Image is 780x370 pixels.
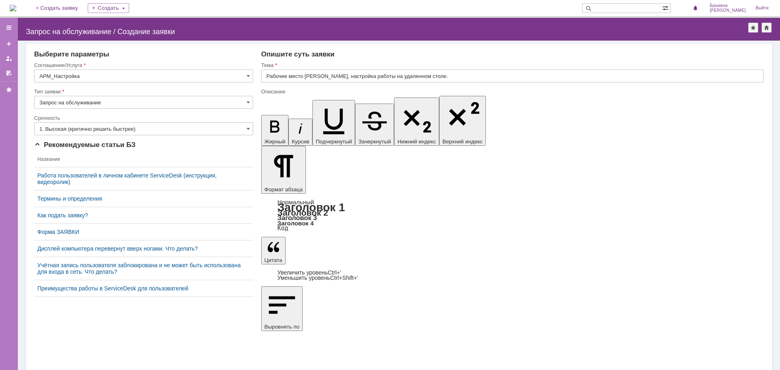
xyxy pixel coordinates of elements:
[662,4,670,11] span: Расширенный поиск
[261,199,764,231] div: Формат абзаца
[277,225,288,232] a: Код
[328,269,341,276] span: Ctrl+'
[10,5,16,11] a: Перейти на домашнюю страницу
[277,208,328,217] a: Заголовок 2
[261,237,286,264] button: Цитата
[292,138,309,145] span: Курсив
[762,23,771,32] div: Сделать домашней страницей
[37,195,250,202] a: Термины и определения
[34,89,251,94] div: Тип заявки
[261,286,303,331] button: Выровнять по
[2,52,15,65] a: Мои заявки
[355,104,394,146] button: Зачеркнутый
[394,97,439,146] button: Нижний индекс
[37,245,250,252] a: Дисплей компьютера перевернут вверх ногами. Что делать?
[330,275,358,281] span: Ctrl+Shift+'
[37,212,250,219] a: Как подать заявку?
[37,172,250,185] a: Работа пользователей в личном кабинете ServiceDesk (инструкция, видеоролик)
[277,214,317,221] a: Заголовок 3
[397,138,436,145] span: Нижний индекс
[34,50,109,58] span: Выберите параметры
[288,119,312,146] button: Курсив
[277,269,341,276] a: Increase
[277,199,314,206] a: Нормальный
[264,257,282,263] span: Цитата
[710,3,746,8] span: Брыкина
[748,23,758,32] div: Добавить в избранное
[37,229,250,235] a: Форма ЗАЯВКИ
[261,146,306,194] button: Формат абзаца
[358,138,391,145] span: Зачеркнутый
[34,151,253,167] th: Название
[261,115,289,146] button: Жирный
[34,141,136,149] span: Рекомендуемые статьи БЗ
[26,28,748,36] div: Запрос на обслуживание / Создание заявки
[261,89,762,94] div: Описание
[439,96,486,146] button: Верхний индекс
[34,115,251,121] div: Срочность
[2,37,15,50] a: Создать заявку
[316,138,352,145] span: Подчеркнутый
[277,275,358,281] a: Decrease
[37,285,250,292] a: Преимущества работы в ServiceDesk для пользователей
[264,186,303,193] span: Формат абзаца
[442,138,483,145] span: Верхний индекс
[88,3,129,13] div: Создать
[261,270,764,281] div: Цитата
[277,201,345,214] a: Заголовок 1
[312,100,355,146] button: Подчеркнутый
[277,220,314,227] a: Заголовок 4
[10,5,16,11] img: logo
[710,8,746,13] span: [PERSON_NAME]
[264,138,286,145] span: Жирный
[261,63,762,68] div: Тема
[261,50,335,58] span: Опишите суть заявки
[37,262,250,275] a: Учётная запись пользователя заблокирована и не может быть использована для входа в сеть. Что делать?
[264,324,299,330] span: Выровнять по
[2,67,15,80] a: Мои согласования
[34,63,251,68] div: Соглашение/Услуга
